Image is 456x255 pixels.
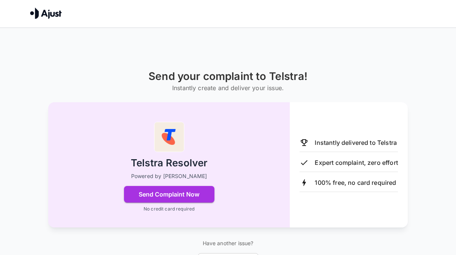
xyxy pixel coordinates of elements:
p: Powered by [PERSON_NAME] [131,172,207,180]
img: Ajust [30,8,62,19]
h2: Telstra Resolver [131,157,207,170]
button: Send Complaint Now [124,186,214,203]
img: Telstra [154,122,184,152]
h6: Instantly create and deliver your issue. [148,83,308,93]
h1: Send your complaint to Telstra! [148,70,308,83]
p: 100% free, no card required [315,178,396,187]
p: No credit card required [144,206,194,212]
p: Expert complaint, zero effort [315,158,398,167]
p: Instantly delivered to Telstra [315,138,397,147]
p: Have another issue? [198,240,259,247]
